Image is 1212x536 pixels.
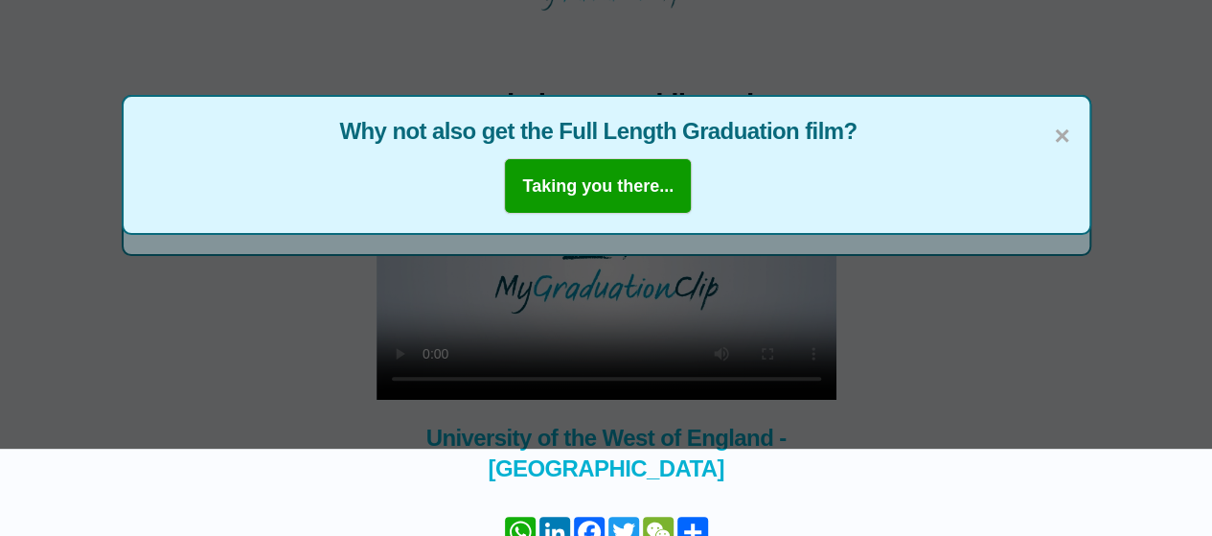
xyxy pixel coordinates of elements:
[143,116,1070,147] span: Why not also get the Full Length Graduation film?
[377,423,836,484] span: University of the West of England - [GEOGRAPHIC_DATA]
[522,176,674,196] b: Taking you there...
[1054,116,1069,156] span: ×
[504,158,692,214] button: Taking you there...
